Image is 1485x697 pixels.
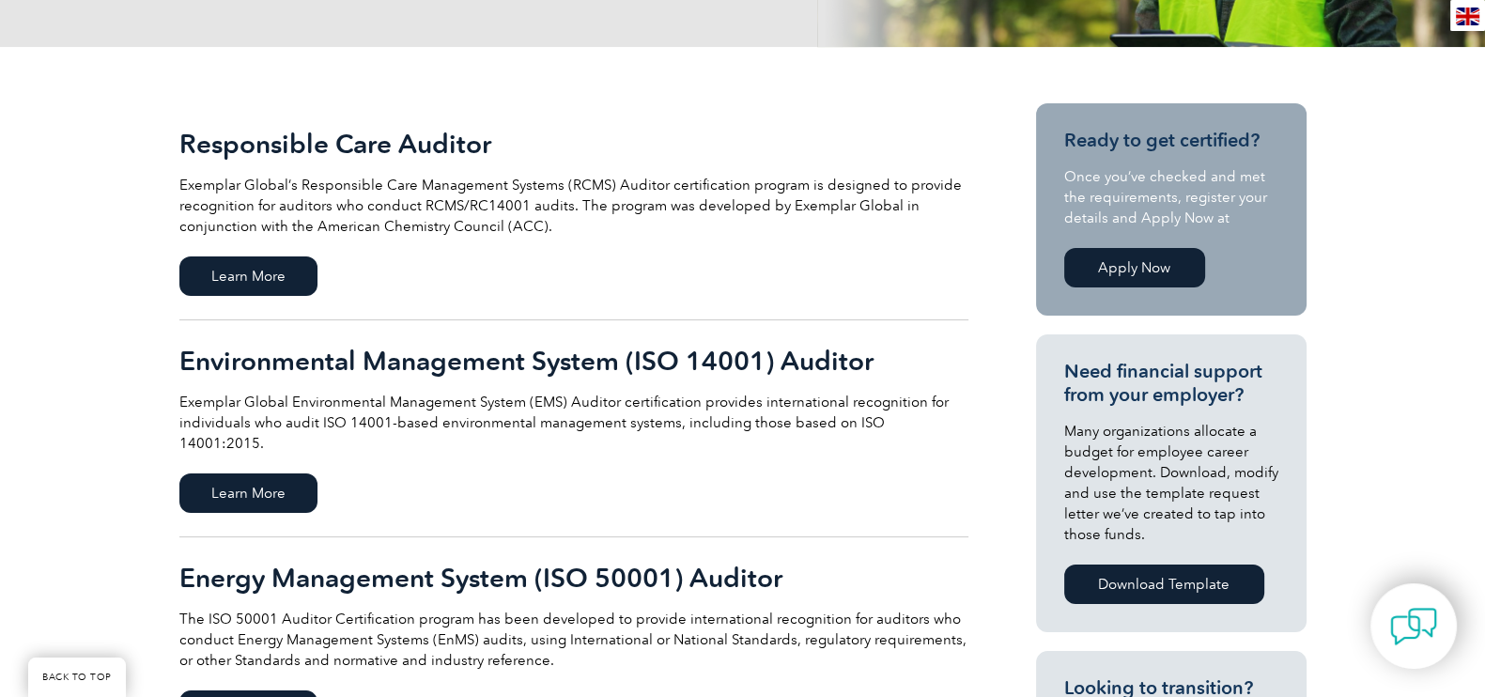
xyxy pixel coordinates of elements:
[1064,565,1264,604] a: Download Template
[1064,129,1278,152] h3: Ready to get certified?
[1390,603,1437,650] img: contact-chat.png
[179,175,968,237] p: Exemplar Global’s Responsible Care Management Systems (RCMS) Auditor certification program is des...
[179,473,317,513] span: Learn More
[179,129,968,159] h2: Responsible Care Auditor
[1064,166,1278,228] p: Once you’ve checked and met the requirements, register your details and Apply Now at
[1456,8,1479,25] img: en
[179,320,968,537] a: Environmental Management System (ISO 14001) Auditor Exemplar Global Environmental Management Syst...
[28,658,126,697] a: BACK TO TOP
[179,609,968,671] p: The ISO 50001 Auditor Certification program has been developed to provide international recogniti...
[179,392,968,454] p: Exemplar Global Environmental Management System (EMS) Auditor certification provides internationa...
[179,103,968,320] a: Responsible Care Auditor Exemplar Global’s Responsible Care Management Systems (RCMS) Auditor cer...
[179,346,968,376] h2: Environmental Management System (ISO 14001) Auditor
[1064,360,1278,407] h3: Need financial support from your employer?
[179,563,968,593] h2: Energy Management System (ISO 50001) Auditor
[1064,248,1205,287] a: Apply Now
[179,256,317,296] span: Learn More
[1064,421,1278,545] p: Many organizations allocate a budget for employee career development. Download, modify and use th...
